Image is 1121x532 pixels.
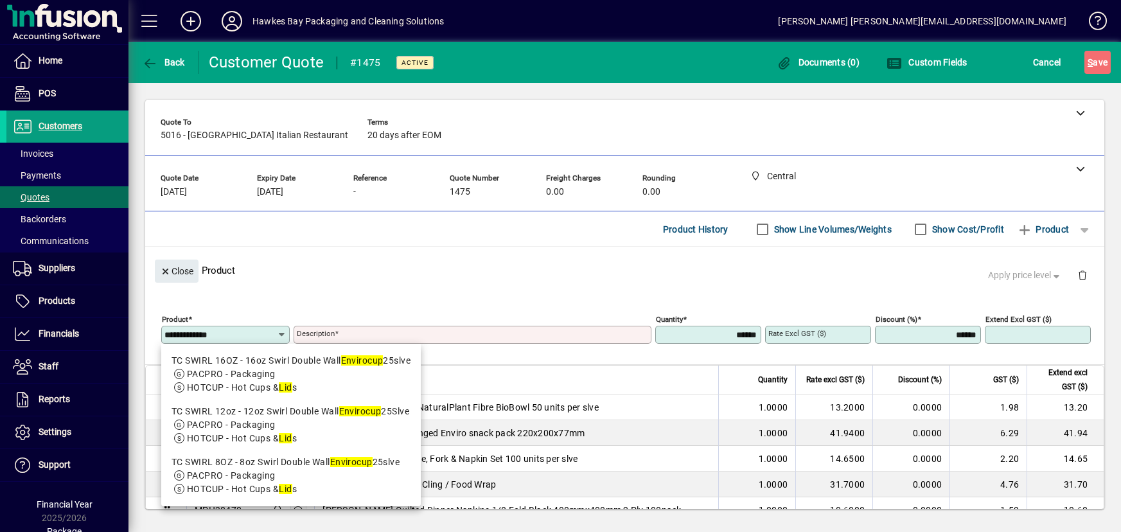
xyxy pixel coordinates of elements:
[6,384,128,416] a: Reports
[1088,57,1093,67] span: S
[187,470,276,481] span: PACPRO - Packaging
[341,355,384,366] em: Envirocup
[6,45,128,77] a: Home
[1027,395,1104,420] td: 13.20
[13,148,53,159] span: Invoices
[172,354,410,368] div: TC SWIRL 16OZ - 16oz Swirl Double Wall 25slve
[187,420,276,430] span: PACPRO - Packaging
[330,457,373,467] em: Envirocup
[804,427,865,439] div: 41.9400
[6,416,128,448] a: Settings
[1067,260,1098,290] button: Delete
[778,11,1066,31] div: [PERSON_NAME] [PERSON_NAME][EMAIL_ADDRESS][DOMAIN_NAME]
[983,264,1068,287] button: Apply price level
[6,351,128,383] a: Staff
[6,164,128,186] a: Payments
[804,401,865,414] div: 13.2000
[876,315,917,324] mat-label: Discount (%)
[898,373,942,387] span: Discount (%)
[279,382,292,393] em: Lid
[279,433,292,443] em: Lid
[353,187,356,197] span: -
[1084,51,1111,74] button: Save
[759,504,788,517] span: 1.0000
[773,51,863,74] button: Documents (0)
[322,427,585,439] span: Castaway Container Hinged Enviro snack pack 220x200x77mm
[930,223,1004,236] label: Show Cost/Profit
[993,373,1019,387] span: GST ($)
[257,187,283,197] span: [DATE]
[768,329,826,338] mat-label: Rate excl GST ($)
[887,57,967,67] span: Custom Fields
[152,265,202,276] app-page-header-button: Close
[804,478,865,491] div: 31.7000
[759,452,788,465] span: 1.0000
[161,450,421,501] mat-option: TC SWIRL 8OZ - 8oz Swirl Double Wall Envirocup 25slve
[776,57,860,67] span: Documents (0)
[39,459,71,470] span: Support
[142,57,185,67] span: Back
[985,315,1052,324] mat-label: Extend excl GST ($)
[1027,420,1104,446] td: 41.94
[322,504,681,517] span: [PERSON_NAME] Quilted Dinner Napkins 1/8 Fold Black 400mmx400mm 2 Ply 100pack
[6,253,128,285] a: Suppliers
[988,269,1063,282] span: Apply price level
[322,452,578,465] span: Biopak 16cm Wood Knife, Fork & Napkin Set 100 units per slve
[804,504,865,517] div: 10.6000
[13,214,66,224] span: Backorders
[1027,446,1104,472] td: 14.65
[39,263,75,273] span: Suppliers
[1033,52,1061,73] span: Cancel
[161,400,421,450] mat-option: TC SWIRL 12oz - 12oz Swirl Double Wall Envirocup 25Slve
[39,427,71,437] span: Settings
[949,446,1027,472] td: 2.20
[1027,497,1104,523] td: 10.60
[872,472,949,497] td: 0.0000
[211,10,252,33] button: Profile
[279,484,292,494] em: Lid
[161,130,348,141] span: 5016 - [GEOGRAPHIC_DATA] Italian Restaurant
[1030,51,1064,74] button: Cancel
[872,395,949,420] td: 0.0000
[642,187,660,197] span: 0.00
[6,449,128,481] a: Support
[1067,269,1098,281] app-page-header-button: Delete
[759,478,788,491] span: 1.0000
[13,236,89,246] span: Communications
[252,11,445,31] div: Hawkes Bay Packaging and Cleaning Solutions
[804,452,865,465] div: 14.6500
[872,446,949,472] td: 0.0000
[37,499,93,510] span: Financial Year
[13,192,49,202] span: Quotes
[139,51,188,74] button: Back
[39,296,75,306] span: Products
[160,261,193,282] span: Close
[39,88,56,98] span: POS
[350,53,380,73] div: #1475
[209,52,324,73] div: Customer Quote
[1088,52,1108,73] span: ave
[949,395,1027,420] td: 1.98
[6,208,128,230] a: Backorders
[658,218,734,241] button: Product History
[663,219,728,240] span: Product History
[1035,366,1088,394] span: Extend excl GST ($)
[39,328,79,339] span: Financials
[187,484,297,494] span: HOTCUP - Hot Cups & s
[759,401,788,414] span: 1.0000
[339,406,382,416] em: Envirocup
[872,420,949,446] td: 0.0000
[949,472,1027,497] td: 4.76
[1079,3,1105,44] a: Knowledge Base
[162,315,188,324] mat-label: Product
[39,394,70,404] span: Reports
[546,187,564,197] span: 0.00
[6,230,128,252] a: Communications
[6,143,128,164] a: Invoices
[13,170,61,181] span: Payments
[402,58,428,67] span: Active
[6,78,128,110] a: POS
[806,373,865,387] span: Rate excl GST ($)
[170,10,211,33] button: Add
[6,285,128,317] a: Products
